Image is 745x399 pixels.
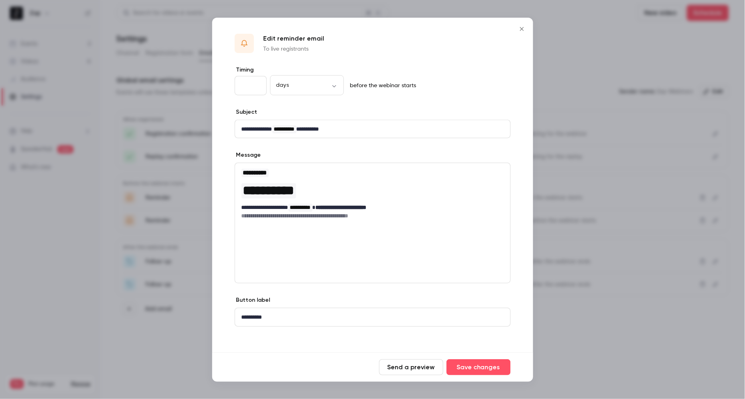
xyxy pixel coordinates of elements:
[379,359,443,375] button: Send a preview
[264,45,325,53] p: To live registrants
[347,82,416,90] p: before the webinar starts
[235,151,261,159] label: Message
[514,21,530,37] button: Close
[235,66,511,74] label: Timing
[270,81,344,89] div: days
[235,108,258,116] label: Subject
[235,296,270,304] label: Button label
[264,34,325,43] p: Edit reminder email
[447,359,511,375] button: Save changes
[235,120,510,138] div: editor
[235,308,510,326] div: editor
[235,163,510,225] div: editor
